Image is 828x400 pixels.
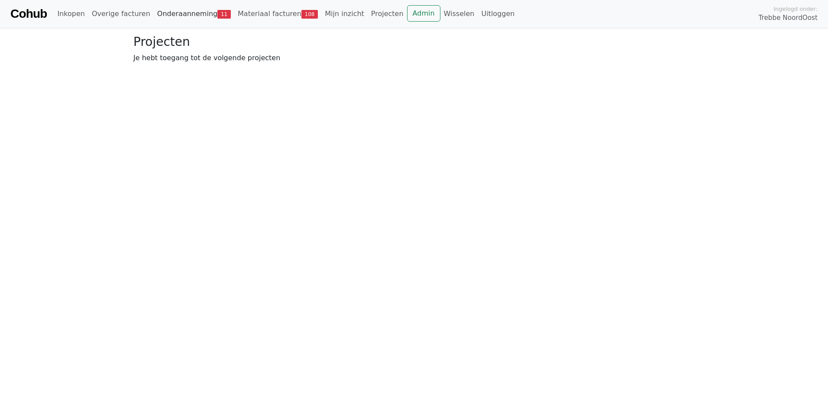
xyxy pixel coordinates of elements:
[234,5,321,23] a: Materiaal facturen108
[301,10,318,19] span: 108
[407,5,440,22] a: Admin
[217,10,231,19] span: 11
[88,5,154,23] a: Overige facturen
[440,5,478,23] a: Wisselen
[154,5,234,23] a: Onderaanneming11
[10,3,47,24] a: Cohub
[773,5,818,13] span: Ingelogd onder:
[133,35,695,49] h3: Projecten
[321,5,368,23] a: Mijn inzicht
[759,13,818,23] span: Trebbe NoordOost
[54,5,88,23] a: Inkopen
[478,5,518,23] a: Uitloggen
[133,53,695,63] p: Je hebt toegang tot de volgende projecten
[368,5,407,23] a: Projecten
